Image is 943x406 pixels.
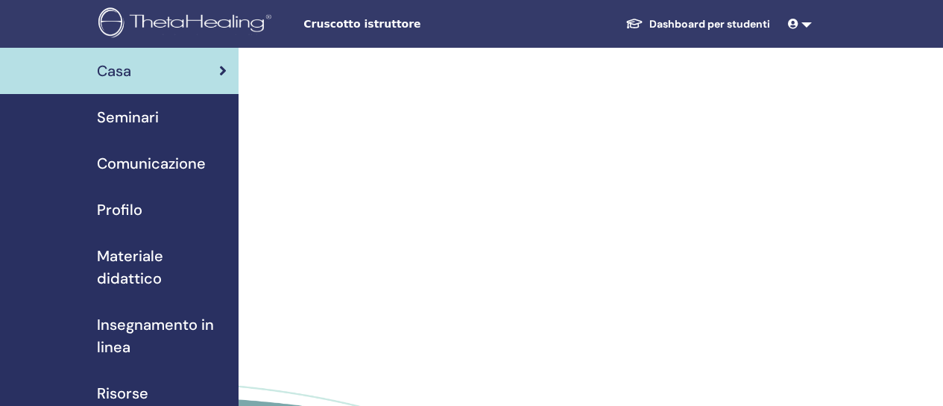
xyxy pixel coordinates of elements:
span: Insegnamento in linea [97,313,227,358]
span: Materiale didattico [97,245,227,290]
span: Casa [97,60,131,82]
img: logo.png [98,7,277,41]
span: Risorse [97,382,148,405]
a: Dashboard per studenti [614,10,782,38]
span: Profilo [97,199,142,221]
span: Seminari [97,106,159,128]
span: Cruscotto istruttore [303,16,527,32]
img: graduation-cap-white.svg [625,17,643,30]
span: Comunicazione [97,152,206,175]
